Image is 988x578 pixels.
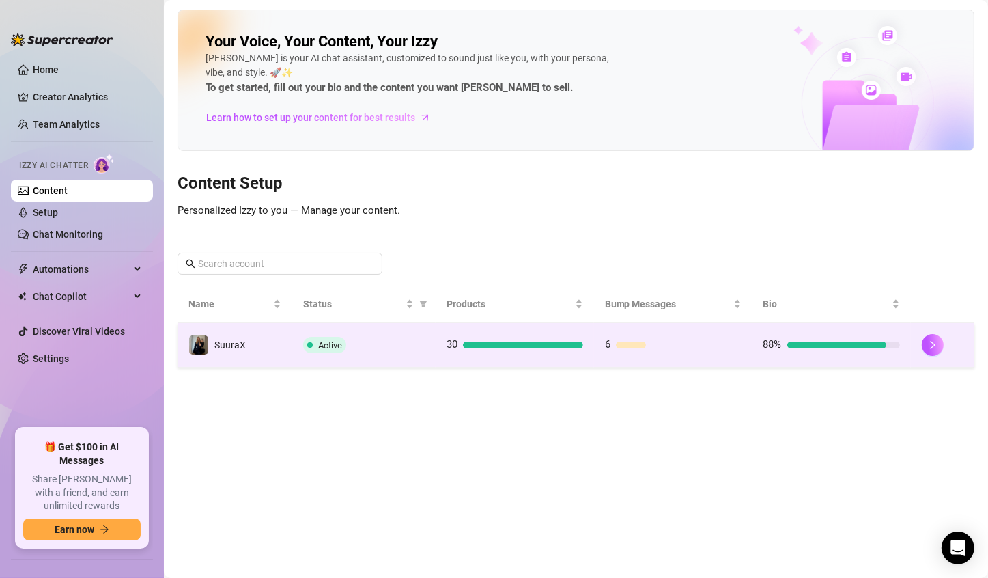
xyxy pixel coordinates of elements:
span: Active [318,340,342,350]
span: Earn now [55,524,94,535]
a: Discover Viral Videos [33,326,125,337]
span: Izzy AI Chatter [19,159,88,172]
h2: Your Voice, Your Content, Your Izzy [206,32,438,51]
img: ai-chatter-content-library-cLFOSyPT.png [762,11,974,150]
img: AI Chatter [94,154,115,174]
th: Status [292,286,436,323]
a: Chat Monitoring [33,229,103,240]
span: Status [303,297,403,312]
strong: To get started, fill out your bio and the content you want [PERSON_NAME] to sell. [206,81,573,94]
th: Bump Messages [594,286,752,323]
span: Learn how to set up your content for best results [206,110,415,125]
img: SuuraX [189,335,208,355]
th: Name [178,286,292,323]
span: arrow-right [419,111,432,124]
a: Home [33,64,59,75]
span: Bio [763,297,889,312]
span: filter [417,294,430,314]
span: Automations [33,258,130,280]
button: right [922,334,944,356]
a: Team Analytics [33,119,100,130]
span: Personalized Izzy to you — Manage your content. [178,204,400,217]
span: 30 [447,338,457,350]
input: Search account [198,256,363,271]
a: Setup [33,207,58,218]
span: Chat Copilot [33,286,130,307]
span: filter [419,300,427,308]
a: Content [33,185,68,196]
div: Open Intercom Messenger [942,532,974,564]
span: Products [447,297,572,312]
a: Creator Analytics [33,86,142,108]
span: Bump Messages [605,297,731,312]
div: [PERSON_NAME] is your AI chat assistant, customized to sound just like you, with your persona, vi... [206,51,615,96]
span: SuuraX [214,340,246,350]
h3: Content Setup [178,173,974,195]
span: search [186,259,195,269]
th: Products [436,286,594,323]
a: Settings [33,353,69,364]
span: 6 [605,338,610,350]
button: Earn nowarrow-right [23,519,141,540]
th: Bio [752,286,911,323]
span: 🎁 Get $100 in AI Messages [23,441,141,467]
span: arrow-right [100,525,109,534]
span: thunderbolt [18,264,29,275]
span: Share [PERSON_NAME] with a friend, and earn unlimited rewards [23,473,141,513]
span: 88% [763,338,782,350]
img: Chat Copilot [18,292,27,301]
a: Learn how to set up your content for best results [206,107,441,128]
span: Name [188,297,270,312]
img: logo-BBDzfeDw.svg [11,33,113,46]
span: right [928,340,937,350]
